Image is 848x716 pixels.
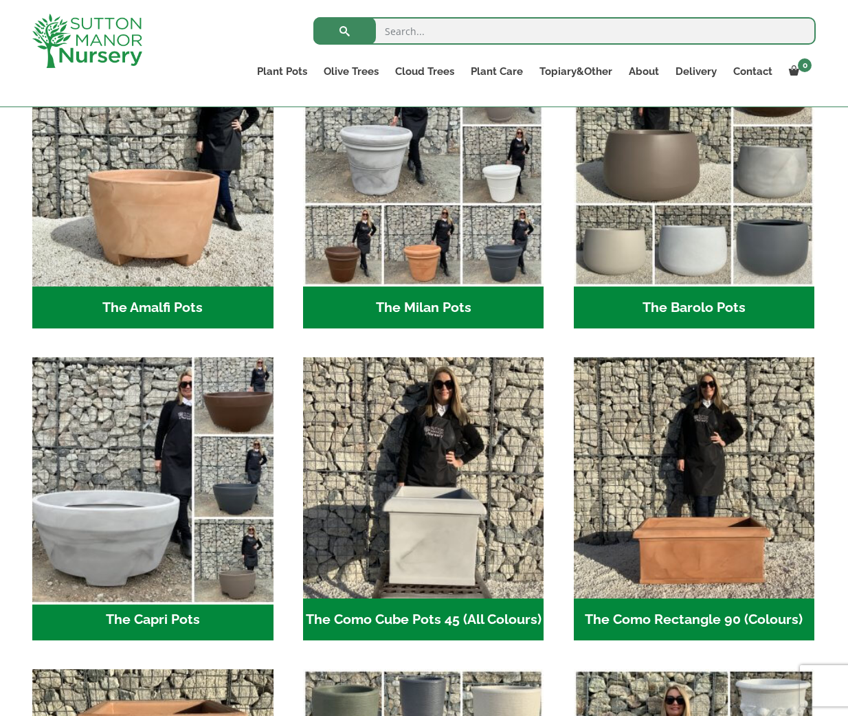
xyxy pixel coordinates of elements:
[26,352,279,605] img: The Capri Pots
[798,58,812,72] span: 0
[462,62,531,81] a: Plant Care
[667,62,725,81] a: Delivery
[387,62,462,81] a: Cloud Trees
[574,357,815,598] img: The Como Rectangle 90 (Colours)
[621,62,667,81] a: About
[32,45,274,287] img: The Amalfi Pots
[303,357,544,598] img: The Como Cube Pots 45 (All Colours)
[249,62,315,81] a: Plant Pots
[32,287,274,329] h2: The Amalfi Pots
[32,45,274,328] a: Visit product category The Amalfi Pots
[32,14,142,68] img: logo
[574,598,815,641] h2: The Como Rectangle 90 (Colours)
[303,45,544,328] a: Visit product category The Milan Pots
[531,62,621,81] a: Topiary&Other
[574,45,815,287] img: The Barolo Pots
[303,357,544,640] a: Visit product category The Como Cube Pots 45 (All Colours)
[574,287,815,329] h2: The Barolo Pots
[313,17,816,45] input: Search...
[32,598,274,641] h2: The Capri Pots
[315,62,387,81] a: Olive Trees
[303,287,544,329] h2: The Milan Pots
[574,45,815,328] a: Visit product category The Barolo Pots
[303,598,544,641] h2: The Como Cube Pots 45 (All Colours)
[574,357,815,640] a: Visit product category The Como Rectangle 90 (Colours)
[303,45,544,287] img: The Milan Pots
[781,62,816,81] a: 0
[32,357,274,640] a: Visit product category The Capri Pots
[725,62,781,81] a: Contact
